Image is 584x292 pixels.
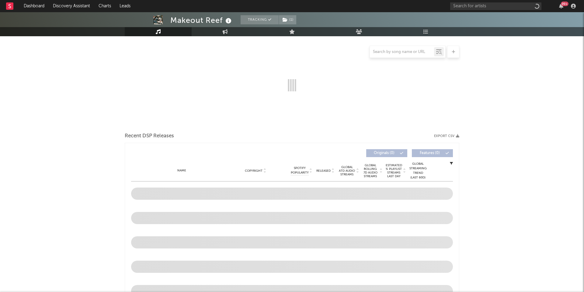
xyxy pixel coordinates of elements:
button: 99+ [559,4,563,9]
button: Tracking [241,15,279,24]
input: Search for artists [450,2,541,10]
button: Originals(0) [366,149,407,157]
span: Global Rolling 7D Audio Streams [362,164,379,178]
span: Spotify Popularity [291,166,309,175]
span: Copyright [245,169,262,173]
button: Features(0) [412,149,453,157]
button: (1) [279,15,296,24]
div: Name [143,168,221,173]
span: ( 1 ) [279,15,297,24]
input: Search by song name or URL [370,50,434,55]
span: Released [316,169,331,173]
span: Recent DSP Releases [125,132,174,140]
span: Features ( 0 ) [416,151,444,155]
span: Originals ( 0 ) [370,151,398,155]
button: Export CSV [434,134,459,138]
span: Global ATD Audio Streams [339,165,355,176]
span: Estimated % Playlist Streams Last Day [385,164,402,178]
div: Makeout Reef [170,15,233,25]
div: 99 + [561,2,568,6]
div: Global Streaming Trend (Last 60D) [409,162,427,180]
